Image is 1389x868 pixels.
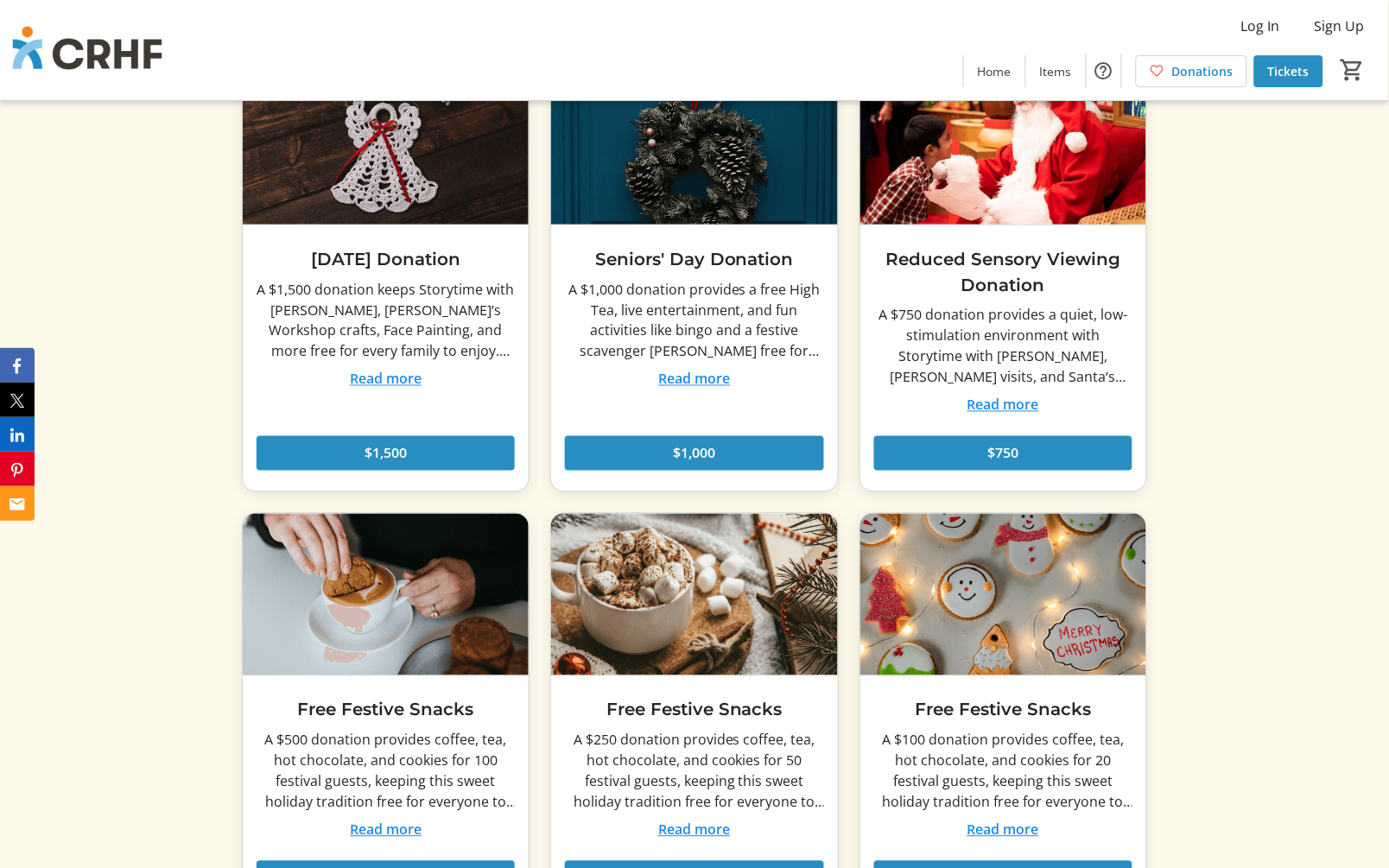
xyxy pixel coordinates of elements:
img: Free Festive Snacks [551,514,837,675]
div: A $1,500 donation keeps Storytime with [PERSON_NAME], [PERSON_NAME]’s Workshop crafts, Face Paint... [257,279,515,362]
h3: Reduced Sensory Viewing Donation [874,246,1132,298]
button: $750 [874,436,1132,471]
div: A $1,000 donation provides a free High Tea, live entertainment, and fun activities like bingo and... [565,279,823,362]
span: Home [978,62,1012,80]
span: Donations [1172,62,1234,80]
button: $1,000 [565,436,823,471]
button: Help [1087,54,1121,88]
a: Home [964,55,1025,87]
span: $1,000 [673,443,715,464]
span: Tickets [1268,62,1310,80]
button: Read more [350,369,422,390]
button: Cart [1337,54,1368,86]
button: Read more [350,820,422,840]
a: Items [1026,55,1086,87]
h3: Free Festive Snacks [874,697,1132,723]
h3: Free Festive Snacks [257,697,515,723]
h3: Free Festive Snacks [565,697,823,723]
span: $1,500 [365,443,407,464]
img: Free Festive Snacks [860,514,1146,675]
span: Items [1040,62,1072,80]
div: A $750 donation provides a quiet, low-stimulation environment with Storytime with [PERSON_NAME], ... [874,305,1132,388]
span: $750 [987,443,1018,464]
span: Sign Up [1315,16,1365,36]
button: Read more [967,395,1039,415]
img: Reduced Sensory Viewing Donation [860,64,1146,225]
div: A $250 donation provides coffee, tea, hot chocolate, and cookies for 50 festival guests, keeping ... [565,730,823,813]
a: Donations [1136,55,1247,87]
button: Log In [1227,12,1294,40]
button: Read more [658,820,730,840]
h3: Seniors' Day Donation [565,246,823,272]
img: Chinook Regional Hospital Foundation's Logo [10,7,164,93]
button: Sign Up [1301,12,1379,40]
span: Log In [1241,16,1280,36]
button: $1,500 [257,436,515,471]
button: Read more [967,820,1039,840]
img: Family Day Donation [243,64,529,225]
div: A $500 donation provides coffee, tea, hot chocolate, and cookies for 100 festival guests, keeping... [257,730,515,813]
a: Tickets [1254,55,1323,87]
img: Seniors' Day Donation [551,64,837,225]
h3: [DATE] Donation [257,246,515,272]
div: A $100 donation provides coffee, tea, hot chocolate, and cookies for 20 festival guests, keeping ... [874,730,1132,813]
button: Read more [658,369,730,390]
img: Free Festive Snacks [243,514,529,675]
